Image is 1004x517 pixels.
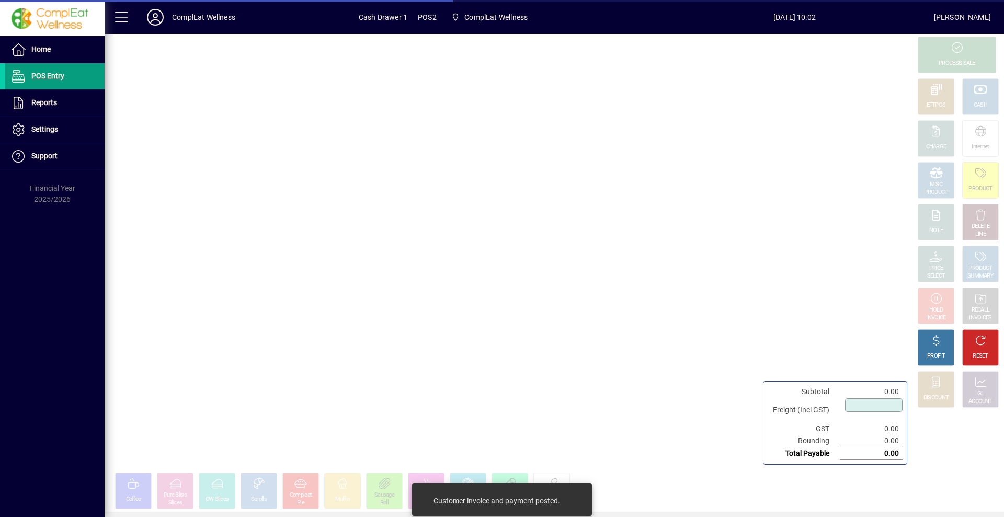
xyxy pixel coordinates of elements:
[31,45,51,53] span: Home
[164,491,187,499] div: Pure Bliss
[768,447,840,460] td: Total Payable
[974,101,987,109] div: CASH
[31,72,64,80] span: POS Entry
[768,435,840,447] td: Rounding
[840,386,903,398] td: 0.00
[972,143,989,151] div: Internet
[924,189,948,197] div: PRODUCT
[923,394,949,402] div: DISCOUNT
[968,265,992,272] div: PRODUCT
[969,314,991,322] div: INVOICES
[768,398,840,423] td: Freight (Incl GST)
[374,491,394,499] div: Sausage
[768,423,840,435] td: GST
[939,60,975,67] div: PROCESS SALE
[977,390,984,398] div: GL
[840,435,903,447] td: 0.00
[139,8,172,27] button: Profile
[251,496,267,503] div: Scrolls
[464,9,528,26] span: ComplEat Wellness
[968,185,992,193] div: PRODUCT
[172,9,235,26] div: ComplEat Wellness
[5,143,105,169] a: Support
[926,314,945,322] div: INVOICE
[929,306,943,314] div: HOLD
[297,499,304,507] div: Pie
[934,9,991,26] div: [PERSON_NAME]
[655,9,934,26] span: [DATE] 10:02
[335,496,350,503] div: Muffin
[973,352,988,360] div: RESET
[972,223,989,231] div: DELETE
[968,398,992,406] div: ACCOUNT
[929,265,943,272] div: PRICE
[359,9,407,26] span: Cash Drawer 1
[930,181,942,189] div: MISC
[927,101,946,109] div: EFTPOS
[967,272,994,280] div: SUMMARY
[5,37,105,63] a: Home
[840,447,903,460] td: 0.00
[206,496,229,503] div: CW Slices
[380,499,389,507] div: Roll
[927,272,945,280] div: SELECT
[168,499,182,507] div: Slices
[975,231,986,238] div: LINE
[31,125,58,133] span: Settings
[840,423,903,435] td: 0.00
[5,90,105,116] a: Reports
[927,352,945,360] div: PROFIT
[290,491,312,499] div: Compleat
[926,143,946,151] div: CHARGE
[447,8,532,27] span: ComplEat Wellness
[768,386,840,398] td: Subtotal
[31,152,58,160] span: Support
[433,496,560,506] div: Customer invoice and payment posted.
[418,9,437,26] span: POS2
[929,227,943,235] div: NOTE
[31,98,57,107] span: Reports
[5,117,105,143] a: Settings
[972,306,990,314] div: RECALL
[126,496,141,503] div: Coffee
